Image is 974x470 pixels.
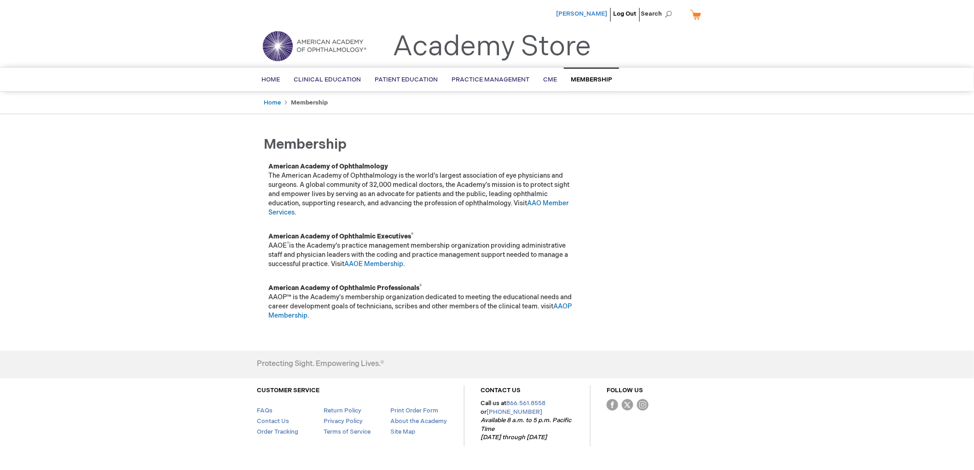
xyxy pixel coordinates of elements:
p: AAOE is the Academy’s practice management membership organization providing administrative staff ... [268,232,577,269]
h4: Protecting Sight. Empowering Lives.® [257,360,384,368]
a: [PHONE_NUMBER] [487,408,542,416]
a: Contact Us [257,418,289,425]
em: Available 8 a.m. to 5 p.m. Pacific Time [DATE] through [DATE] [481,417,571,441]
a: About the Academy [390,418,447,425]
span: Membership [571,76,612,83]
a: Site Map [390,428,415,435]
a: CUSTOMER SERVICE [257,387,319,394]
a: 866.561.8558 [506,400,545,407]
span: CME [543,76,557,83]
a: Academy Store [393,30,591,64]
a: CONTACT US [481,387,521,394]
a: Home [264,99,281,106]
img: Facebook [607,399,618,411]
span: Search [641,5,676,23]
strong: American Academy of Ophthalmology [268,162,388,170]
p: The American Academy of Ophthalmology is the world’s largest association of eye physicians and su... [268,162,577,217]
a: Terms of Service [324,428,371,435]
a: Privacy Policy [324,418,363,425]
span: Patient Education [375,76,438,83]
sup: ® [411,232,413,238]
p: Call us at or [481,399,574,442]
span: Home [261,76,280,83]
span: Membership [264,136,347,153]
span: Practice Management [452,76,529,83]
sup: ® [419,284,422,289]
span: Clinical Education [294,76,361,83]
img: instagram [637,399,649,411]
strong: American Academy of Ophthalmic Executives [268,232,413,240]
a: Return Policy [324,407,361,414]
a: Log Out [613,10,636,17]
a: FOLLOW US [607,387,643,394]
a: FAQs [257,407,272,414]
a: Print Order Form [390,407,438,414]
a: AAOE Membership [344,260,403,268]
strong: Membership [291,99,328,106]
a: Order Tracking [257,428,298,435]
img: Twitter [622,399,633,411]
p: AAOP™ is the Academy's membership organization dedicated to meeting the educational needs and car... [268,284,577,320]
sup: ® [287,241,289,247]
a: [PERSON_NAME] [556,10,607,17]
strong: American Academy of Ophthalmic Professionals [268,284,422,292]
